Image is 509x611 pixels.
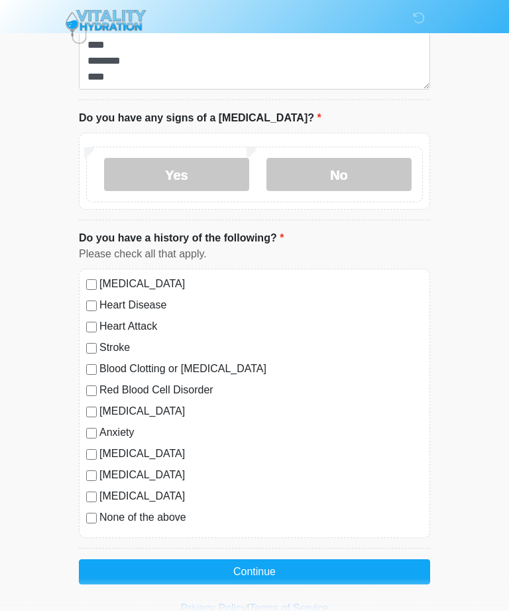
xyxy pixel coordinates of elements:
[86,343,97,354] input: Stroke
[99,488,423,504] label: [MEDICAL_DATA]
[99,425,423,441] label: Anxiety
[99,446,423,462] label: [MEDICAL_DATA]
[86,301,97,311] input: Heart Disease
[104,158,249,191] label: Yes
[79,110,321,126] label: Do you have any signs of a [MEDICAL_DATA]?
[86,385,97,396] input: Red Blood Cell Disorder
[99,361,423,377] label: Blood Clotting or [MEDICAL_DATA]
[99,340,423,356] label: Stroke
[86,364,97,375] input: Blood Clotting or [MEDICAL_DATA]
[79,246,430,262] div: Please check all that apply.
[66,10,146,44] img: Vitality Hydration Logo
[86,279,97,290] input: [MEDICAL_DATA]
[79,230,284,246] label: Do you have a history of the following?
[99,297,423,313] label: Heart Disease
[99,509,423,525] label: None of the above
[86,492,97,502] input: [MEDICAL_DATA]
[86,470,97,481] input: [MEDICAL_DATA]
[79,559,430,584] button: Continue
[86,513,97,523] input: None of the above
[99,382,423,398] label: Red Blood Cell Disorder
[86,322,97,332] input: Heart Attack
[99,403,423,419] label: [MEDICAL_DATA]
[99,318,423,334] label: Heart Attack
[266,158,412,191] label: No
[99,276,423,292] label: [MEDICAL_DATA]
[86,428,97,439] input: Anxiety
[99,467,423,483] label: [MEDICAL_DATA]
[86,407,97,417] input: [MEDICAL_DATA]
[86,449,97,460] input: [MEDICAL_DATA]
